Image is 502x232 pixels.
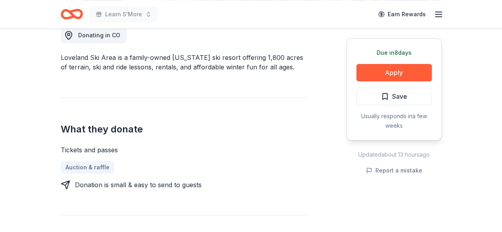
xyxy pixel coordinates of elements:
h2: What they donate [61,123,308,136]
a: Earn Rewards [373,7,431,21]
button: Learn S'More [89,6,158,22]
a: Home [61,5,83,23]
div: Donation is small & easy to send to guests [75,180,202,190]
button: Apply [356,64,432,81]
div: Due in 8 days [356,48,432,58]
button: Report a mistake [366,166,422,175]
div: Usually responds in a few weeks [356,111,432,130]
span: Learn S'More [105,10,142,19]
div: Tickets and passes [61,145,308,155]
div: Loveland Ski Area is a family-owned [US_STATE] ski resort offering 1,800 acres of terrain, ski an... [61,53,308,72]
a: Auction & raffle [61,161,114,174]
div: Updated about 13 hours ago [346,150,442,159]
button: Save [356,88,432,105]
span: Save [392,91,407,102]
span: Donating in CO [78,32,120,38]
